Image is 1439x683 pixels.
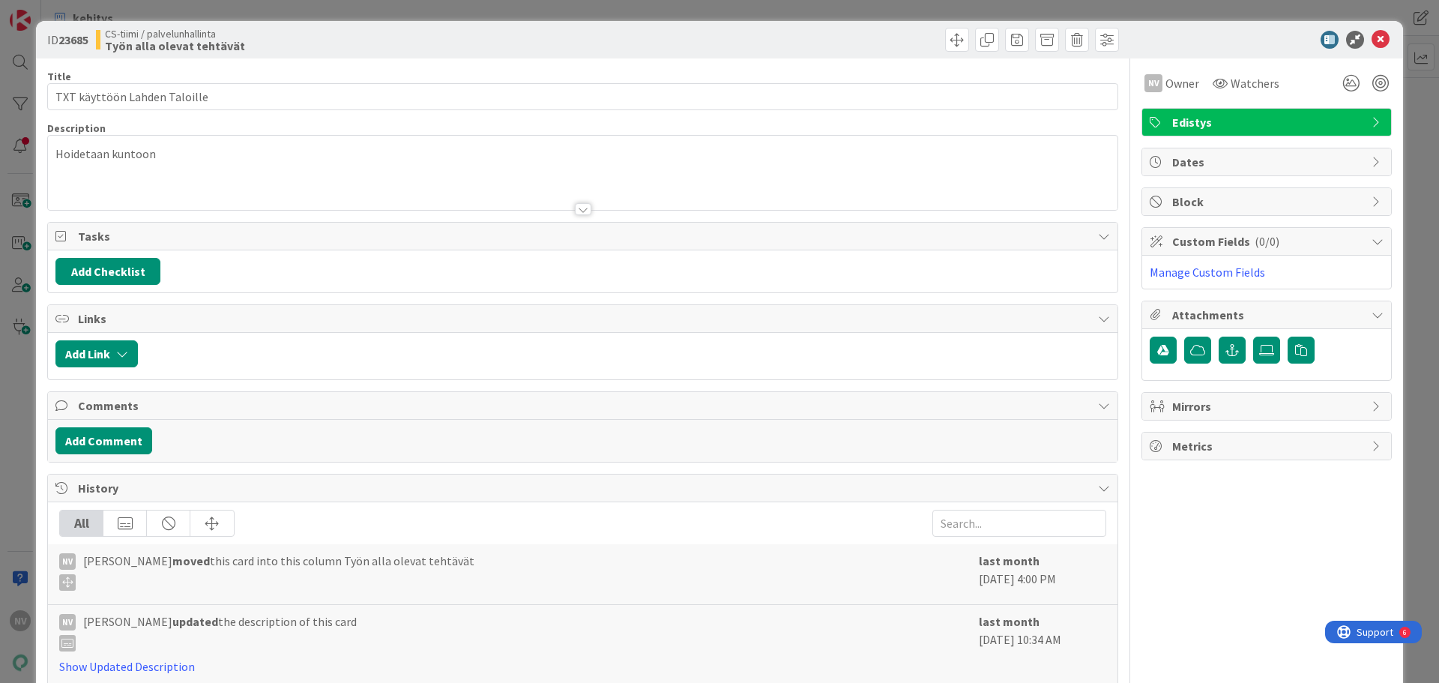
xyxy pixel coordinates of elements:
[47,121,106,135] span: Description
[105,28,245,40] span: CS-tiimi / palvelunhallinta
[83,613,357,652] span: [PERSON_NAME] the description of this card
[1172,193,1364,211] span: Block
[1255,234,1279,249] span: ( 0/0 )
[1231,74,1279,92] span: Watchers
[1172,306,1364,324] span: Attachments
[78,397,1090,415] span: Comments
[55,145,1110,163] p: Hoidetaan kuntoon
[31,2,68,20] span: Support
[58,32,88,47] b: 23685
[78,310,1090,328] span: Links
[172,614,218,629] b: updated
[1144,74,1162,92] div: NV
[59,614,76,631] div: NV
[105,40,245,52] b: Työn alla olevat tehtävät
[172,553,210,568] b: moved
[47,83,1118,110] input: type card name here...
[1165,74,1199,92] span: Owner
[55,427,152,454] button: Add Comment
[60,511,103,536] div: All
[979,614,1040,629] b: last month
[55,340,138,367] button: Add Link
[1172,153,1364,171] span: Dates
[979,613,1106,676] div: [DATE] 10:34 AM
[979,552,1106,597] div: [DATE] 4:00 PM
[932,510,1106,537] input: Search...
[1172,232,1364,250] span: Custom Fields
[55,258,160,285] button: Add Checklist
[47,31,88,49] span: ID
[47,70,71,83] label: Title
[78,479,1090,497] span: History
[1172,397,1364,415] span: Mirrors
[1172,437,1364,455] span: Metrics
[59,659,195,674] a: Show Updated Description
[979,553,1040,568] b: last month
[83,552,474,591] span: [PERSON_NAME] this card into this column Työn alla olevat tehtävät
[78,227,1090,245] span: Tasks
[1172,113,1364,131] span: Edistys
[78,6,82,18] div: 6
[59,553,76,570] div: NV
[1150,265,1265,280] a: Manage Custom Fields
